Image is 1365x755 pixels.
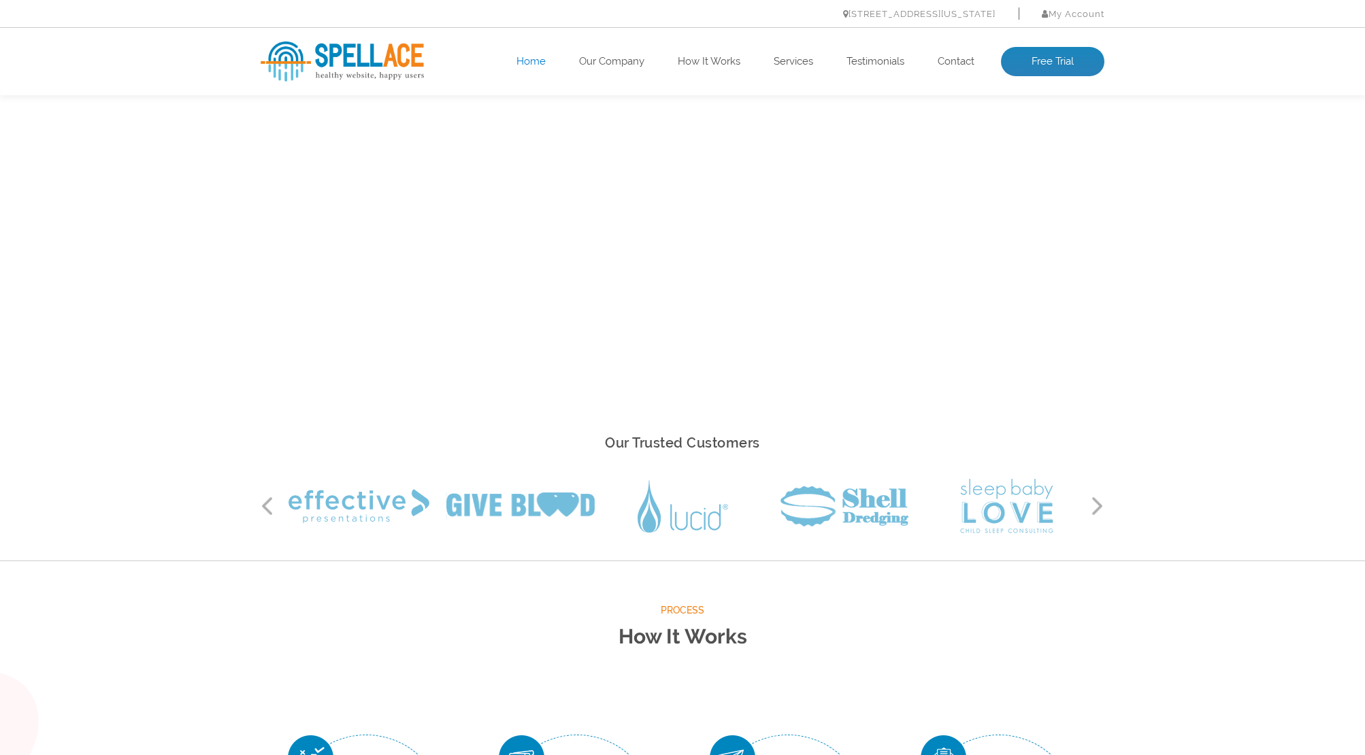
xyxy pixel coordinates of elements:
span: Process [261,602,1104,619]
button: Next [1091,496,1104,516]
h2: Our Trusted Customers [261,431,1104,455]
img: Sleep Baby Love [960,479,1053,533]
button: Previous [261,496,274,516]
img: Shell Dredging [780,486,908,526]
img: Effective [289,489,429,523]
img: Give Blood [446,492,595,520]
h2: How It Works [261,619,1104,655]
img: Lucid [638,480,728,533]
